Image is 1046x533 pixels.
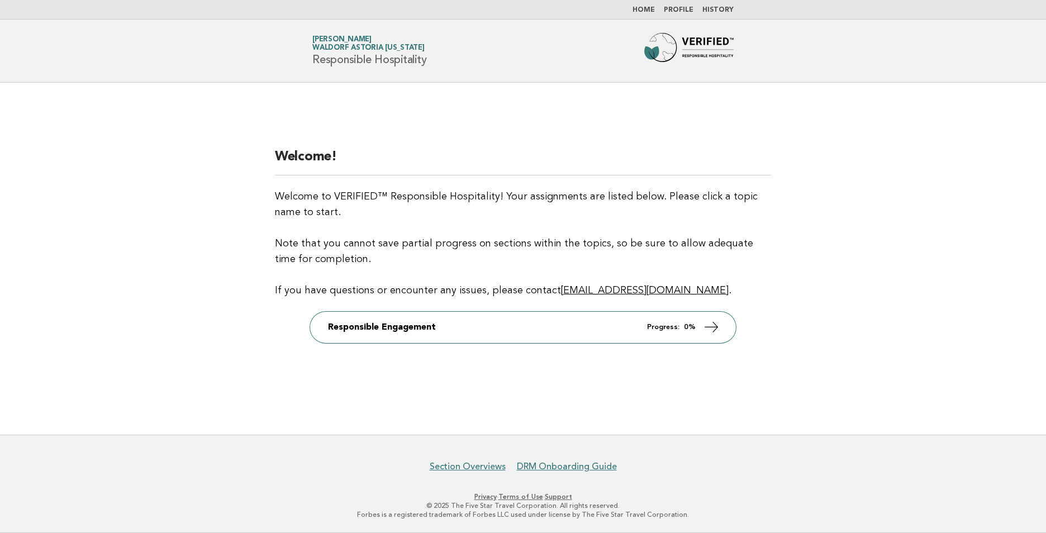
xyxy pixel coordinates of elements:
[702,7,734,13] a: History
[517,461,617,472] a: DRM Onboarding Guide
[181,492,865,501] p: · ·
[545,493,572,501] a: Support
[633,7,655,13] a: Home
[275,189,771,298] p: Welcome to VERIFIED™ Responsible Hospitality! Your assignments are listed below. Please click a t...
[430,461,506,472] a: Section Overviews
[312,36,426,65] h1: Responsible Hospitality
[644,33,734,69] img: Forbes Travel Guide
[561,285,729,296] a: [EMAIL_ADDRESS][DOMAIN_NAME]
[275,148,771,175] h2: Welcome!
[664,7,693,13] a: Profile
[474,493,497,501] a: Privacy
[498,493,543,501] a: Terms of Use
[312,45,425,52] span: Waldorf Astoria [US_STATE]
[684,323,696,331] strong: 0%
[310,312,736,343] a: Responsible Engagement Progress: 0%
[181,501,865,510] p: © 2025 The Five Star Travel Corporation. All rights reserved.
[312,36,425,51] a: [PERSON_NAME]Waldorf Astoria [US_STATE]
[647,323,679,331] em: Progress:
[181,510,865,519] p: Forbes is a registered trademark of Forbes LLC used under license by The Five Star Travel Corpora...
